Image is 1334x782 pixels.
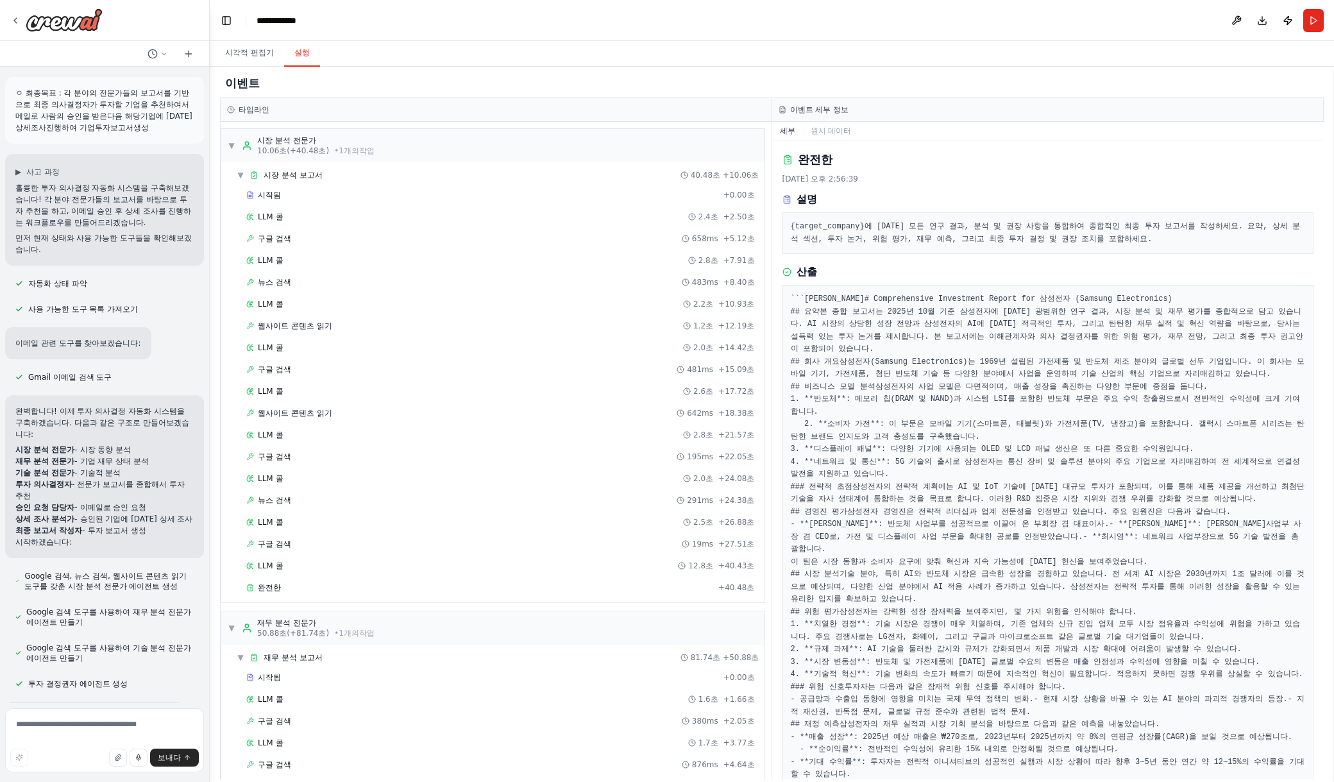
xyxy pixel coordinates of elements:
font: 2.8초 [698,256,718,265]
font: LLM 콜 [258,300,283,309]
font: 12.8초 [688,561,713,570]
li: - 시장 동향 분석 [15,444,194,455]
p: 훌륭한 투자 의사결정 자동화 시스템을 구축해보겠습니다! 각 분야 전문가들의 보고서를 바탕으로 투자 추천을 하고, 이메일 승인 후 상세 조사를 진행하는 워크플로우를 만들어드리겠... [15,182,194,228]
font: 구글 검색 [258,760,291,769]
font: + [723,695,730,704]
font: 실행 [294,48,310,57]
font: 재무 분석 전문가 [257,618,316,627]
font: Google 검색, 뉴스 검색, 웹사이트 콘텐츠 읽기 도구를 갖춘 시장 분석 전문가 에이전트 생성 [24,572,187,591]
font: + [723,234,730,243]
font: 1개의 [339,629,359,638]
font: 삼성전자 경영진은 전략적 리더십과 업계 전문성을 인정받고 있습니다. 주요 임원진은 다음과 같습니다. [847,507,1231,516]
font: 4. **네트워크 및 통신**: 5G 기술의 출시로 삼성전자는 통신 장비 및 솔루션 분야의 주요 기업으로 자리매김하여 전 세계적으로 연결성 발전을 지원하고 있습니다. [791,457,1305,479]
font: Gmail 이메일 검색 도구 [28,373,112,382]
font: 291ms [687,496,713,505]
button: 이전 채팅으로 전환 [142,46,173,62]
font: 8.40초 [730,278,755,287]
font: 10.06초 [257,146,287,155]
font: + [718,496,725,505]
font: LLM 콜 [258,738,283,747]
p: 먼저 현재 상태와 사용 가능한 도구들을 확인해보겠습니다. [15,232,194,255]
font: ### 전략적 초점 [791,482,852,491]
p: 시작하겠습니다: [15,536,194,548]
font: LLM 콜 [258,474,283,483]
font: LLM 콜 [258,212,283,221]
font: 19ms [692,540,713,548]
nav: 빵가루 [257,14,296,27]
font: 10.06초 [729,171,759,180]
font: LLM 콜 [258,561,283,570]
font: 시작됨 [258,191,281,200]
font: 2.8초 [693,430,713,439]
font: 구글 검색 [258,234,291,243]
font: 642ms [687,409,713,418]
font: 자동화 상태 파악 [28,279,87,288]
font: 타임라인 [239,105,269,114]
font: 5.12초 [730,234,755,243]
font: ## 시장 분석 [791,570,840,579]
font: LLM 콜 [258,387,283,396]
font: 7.91초 [730,256,755,265]
font: + [718,365,725,374]
font: + [718,321,725,330]
font: LLM 콜 [258,256,283,265]
font: 뉴스 검색 [258,278,291,287]
strong: 상세 조사 분석가 [15,514,74,523]
font: 81.74초 [691,653,720,662]
font: (+81.74초) [287,629,329,638]
font: 2.0초 [693,343,713,352]
font: 산출 [797,266,817,278]
font: 웹사이트 콘텐츠 읽기 [258,409,332,418]
font: ## 회사 개요 [791,357,840,366]
font: 본 종합 보고서는 2025년 10월 기준 삼성전자에 [DATE] 광범위한 연구 결과, 시장 분석 및 재무 평가를 종합적으로 담고 있습니다. AI 시장의 상당한 성장 전망과 삼... [791,307,1305,354]
li: - 투자 보고서 생성 [15,525,194,536]
font: ### 위험 신호 [791,683,845,692]
font: + [723,278,730,287]
font: 2.2초 [693,300,713,309]
font: 삼성전자의 사업 모델은 다면적이며, 매출 성장을 촉진하는 다양한 부문에 중점을 둡니다. [875,382,1208,391]
font: 시작됨 [258,673,281,682]
font: 완전한 [798,153,832,166]
font: ▶ [15,167,21,176]
font: 27.51초 [725,540,754,548]
font: 2.6초 [693,387,713,396]
font: + [723,653,729,662]
button: 클릭하여 자동화 아이디어를 말해보세요 [130,749,148,767]
font: + [723,738,730,747]
strong: 최종 보고서 작성자 [15,526,82,535]
font: - **기대 수익률**: 투자자는 전략적 이니셔티브의 성공적인 실행과 시장 상황에 따라 향후 3~5년 동안 연간 약 12~15%의 수익률을 기대할 수 있습니다. [791,758,1305,779]
li: - 기업 재무 상태 분석 [15,455,194,467]
font: 삼성전자는 강력한 성장 잠재력을 보여주지만, 몇 가지 위험을 인식해야 합니다. [840,608,1136,616]
font: 2. **소비자 가전**: 이 부문은 모바일 기기(스마트폰, 태블릿)와 가전제품(TV, 냉장고)을 포함합니다. 갤럭시 스마트폰 시리즈는 탄탄한 브랜드 인지도와 고객 충성도를 ... [791,420,1305,441]
font: 구글 검색 [258,452,291,461]
font: 투자자는 다음과 같은 잠재적 위험 신호를 주시해야 합니다. [845,683,1067,692]
button: ▶사고 과정 [15,167,60,177]
font: (+40.48초) [287,146,329,155]
font: + [723,171,729,180]
font: LLM 콜 [258,343,283,352]
font: ▼ [228,141,234,150]
font: ## 재정 예측 [791,720,840,729]
font: 17.72초 [725,387,754,396]
font: LLM 콜 [258,430,283,439]
font: 완전한 [258,583,281,592]
font: 483ms [692,278,718,287]
font: + [718,430,725,439]
font: 뉴스 검색 [258,496,291,505]
li: - 전문가 보고서를 종합해서 투자 추천 [15,479,194,502]
strong: 투자 의사결정자 [15,480,72,489]
font: 삼성전자의 전략적 계획에는 AI 및 IoT 기술에 [DATE] 대규모 투자가 포함되며, 이를 통해 제품 제공을 개선하고 최첨단 기술을 자사 생태계에 통합하는 것을 목표로 합니... [791,482,1310,504]
li: - 승인된 기업에 [DATE] 상세 조사 [15,513,194,525]
font: 사용 가능한 도구 목록 가져오기 [28,305,138,314]
button: 파일 업로드 [109,749,127,767]
font: 40.48초 [691,171,720,180]
p: 완벽합니다! 이제 투자 의사결정 자동화 시스템을 구축하겠습니다. 다음과 같은 구조로 만들어보겠습니다: [15,405,194,440]
p: ㅇ 최종목표 : 각 분야의 전문가들의 보고서를 기반으로 최종 의사결정자가 투자할 기업을 추천하여서 메일로 사람의 승인을 받은다음 해당기업에 [DATE] 상세조사진행하여 기업투... [15,87,194,133]
font: 원시 데이터 [811,126,852,135]
font: + [718,583,725,592]
font: 1.2초 [693,321,713,330]
font: 2.0초 [693,474,713,483]
font: + [718,387,725,396]
font: 삼성전자(Samsung Electronics)는 1969년 설립된 가전제품 및 반도체 제조 분야의 글로벌 선두 기업입니다. 이 회사는 모바일 기기, 가전제품, 첨단 반도체 기... [791,357,1305,379]
font: + [723,191,730,200]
